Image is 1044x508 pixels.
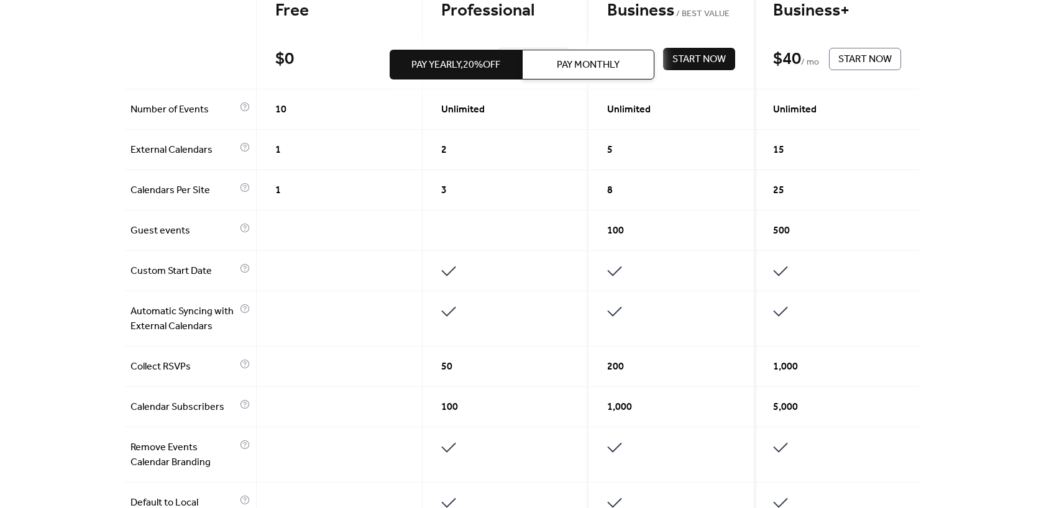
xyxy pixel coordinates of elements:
[130,102,237,117] span: Number of Events
[130,183,237,198] span: Calendars Per Site
[607,400,632,415] span: 1,000
[829,48,901,70] button: Start Now
[801,55,819,70] span: / mo
[130,400,237,415] span: Calendar Subscribers
[130,224,237,238] span: Guest events
[130,143,237,158] span: External Calendars
[275,48,294,70] div: $ 0
[773,360,798,374] span: 1,000
[522,50,654,79] button: Pay Monthly
[773,183,784,198] span: 25
[275,143,281,158] span: 1
[607,183,613,198] span: 8
[275,102,286,117] span: 10
[130,360,237,374] span: Collect RSVPs
[441,183,447,198] span: 3
[441,400,458,415] span: 100
[674,7,730,22] span: BEST VALUE
[773,400,798,415] span: 5,000
[773,48,801,70] div: $ 40
[130,304,237,334] span: Automatic Syncing with External Calendars
[390,50,522,79] button: Pay Yearly,20%off
[441,360,452,374] span: 50
[838,52,892,67] span: Start Now
[773,102,817,117] span: Unlimited
[607,360,624,374] span: 200
[130,264,237,279] span: Custom Start Date
[773,143,784,158] span: 15
[411,58,500,73] span: Pay Yearly, 20% off
[441,143,447,158] span: 2
[607,224,624,238] span: 100
[275,183,281,198] span: 1
[557,58,620,73] span: Pay Monthly
[773,224,790,238] span: 500
[130,440,237,470] span: Remove Events Calendar Branding
[672,52,726,67] span: Start Now
[607,143,613,158] span: 5
[663,48,735,70] button: Start Now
